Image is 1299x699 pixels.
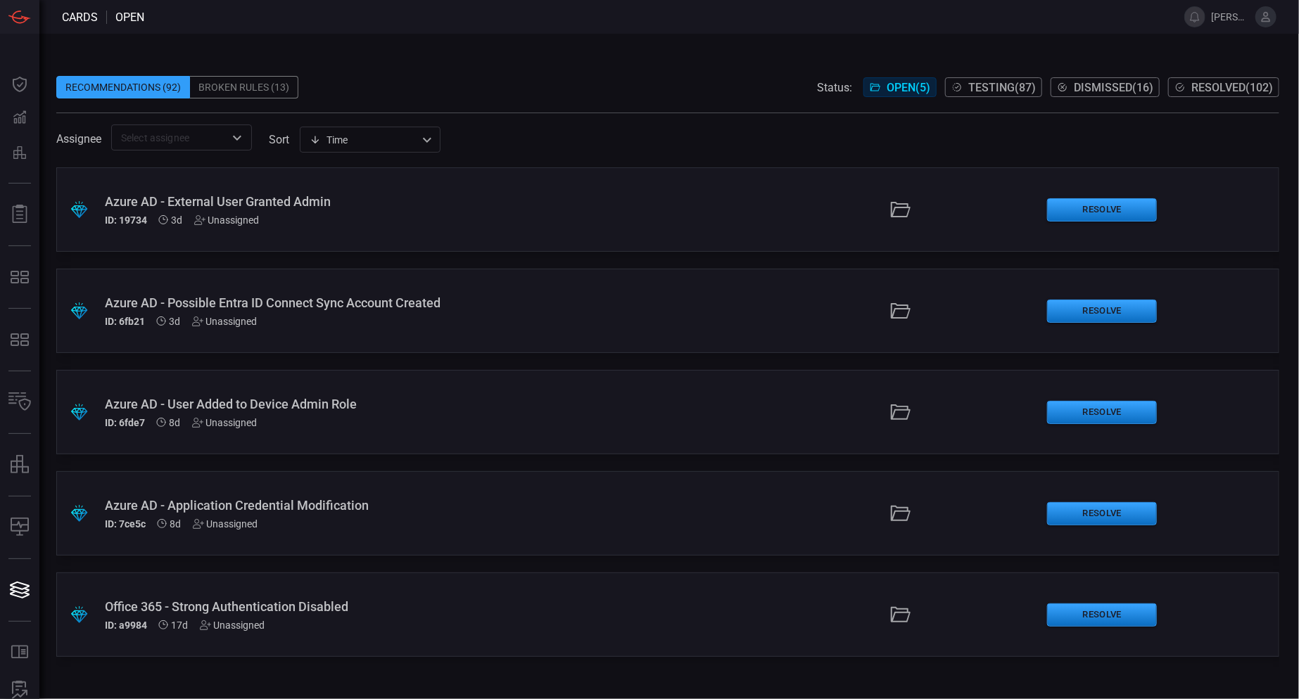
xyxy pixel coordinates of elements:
span: Sep 30, 2025 3:08 AM [170,417,181,428]
button: Resolve [1047,603,1157,627]
span: Open ( 5 ) [887,81,930,94]
div: Azure AD - Application Credential Modification [105,498,523,513]
span: Sep 30, 2025 3:08 AM [170,518,182,530]
label: sort [269,133,289,146]
button: Testing(87) [945,77,1042,97]
div: Azure AD - User Added to Device Admin Role [105,397,523,411]
button: Reports [3,198,37,231]
span: Oct 05, 2025 7:06 AM [170,316,181,327]
h5: ID: 6fde7 [105,417,145,428]
h5: ID: 19734 [105,214,147,226]
button: Resolve [1047,502,1157,525]
button: Preventions [3,135,37,169]
span: Resolved ( 102 ) [1191,81,1273,94]
button: Resolve [1047,300,1157,323]
span: Testing ( 87 ) [968,81,1036,94]
div: Recommendations (92) [56,76,190,98]
button: Open [227,128,247,148]
button: MITRE - Exposures [3,260,37,294]
button: Dismissed(16) [1051,77,1160,97]
button: Dashboard [3,68,37,101]
span: Status: [817,81,852,94]
button: Rule Catalog [3,636,37,669]
div: Unassigned [192,417,258,428]
button: Resolved(102) [1168,77,1279,97]
h5: ID: a9984 [105,620,147,631]
div: Unassigned [194,214,260,226]
div: Unassigned [192,316,258,327]
div: Azure AD - External User Granted Admin [105,194,523,209]
button: Detections [3,101,37,135]
div: Broken Rules (13) [190,76,298,98]
input: Select assignee [115,129,224,146]
span: Dismissed ( 16 ) [1074,81,1153,94]
span: Sep 21, 2025 5:19 AM [172,620,189,631]
button: Resolve [1047,198,1157,222]
h5: ID: 7ce5c [105,518,146,530]
div: Office 365 - Strong Authentication Disabled [105,599,523,614]
h5: ID: 6fb21 [105,316,145,327]
button: Cards [3,573,37,607]
button: Inventory [3,385,37,419]
button: assets [3,448,37,482]
div: Unassigned [193,518,258,530]
button: Resolve [1047,401,1157,424]
span: Oct 05, 2025 7:06 AM [172,214,183,226]
div: Unassigned [200,620,265,631]
span: [PERSON_NAME].[PERSON_NAME] [1211,11,1250,23]
button: MITRE - Detection Posture [3,323,37,357]
span: open [115,11,144,24]
div: Azure AD - Possible Entra ID Connect Sync Account Created [105,295,523,310]
button: Open(5) [863,77,937,97]
span: Assignee [56,132,101,146]
button: Compliance Monitoring [3,511,37,544]
span: Cards [62,11,98,24]
div: Time [310,133,418,147]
